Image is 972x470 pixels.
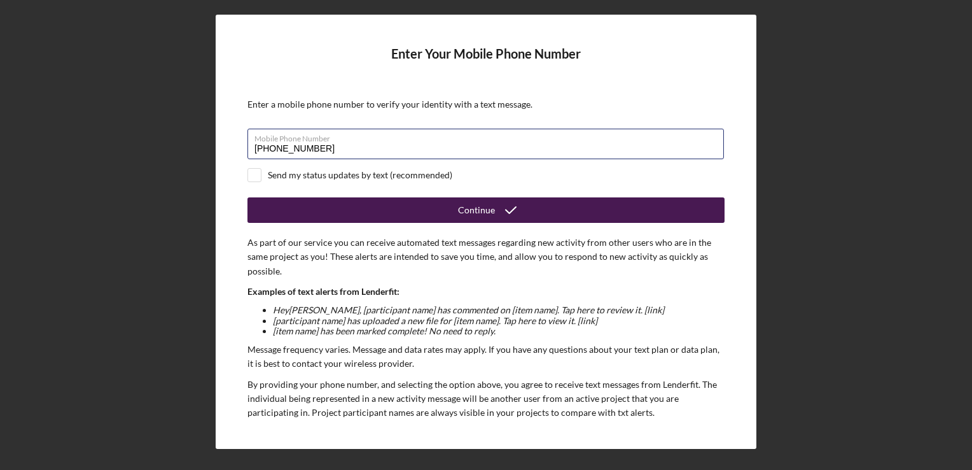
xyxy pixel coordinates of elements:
label: Mobile Phone Number [254,129,724,143]
li: [item name] has been marked complete! No need to reply. [273,326,725,336]
div: Enter a mobile phone number to verify your identity with a text message. [247,99,725,110]
p: As part of our service you can receive automated text messages regarding new activity from other ... [247,236,725,278]
div: Continue [458,197,495,223]
p: Examples of text alerts from Lenderfit: [247,285,725,299]
button: Continue [247,197,725,223]
h4: Enter Your Mobile Phone Number [247,46,725,80]
p: By providing your phone number, and selecting the option above, you agree to receive text message... [247,378,725,420]
li: Hey [PERSON_NAME] , [participant name] has commented on [item name]. Tap here to review it. [link] [273,305,725,315]
div: Send my status updates by text (recommended) [268,170,452,180]
li: [participant name] has uploaded a new file for [item name]. Tap here to view it. [link] [273,316,725,326]
p: Message frequency varies. Message and data rates may apply. If you have any questions about your ... [247,343,725,371]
